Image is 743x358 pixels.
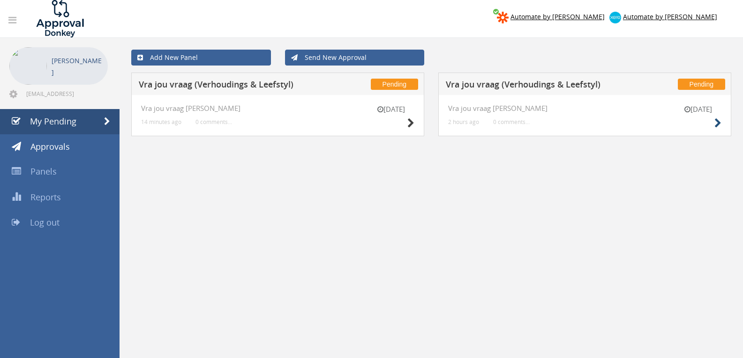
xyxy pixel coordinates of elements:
[493,118,530,125] small: 0 comments...
[30,191,61,203] span: Reports
[30,166,57,177] span: Panels
[448,118,479,125] small: 2 hours ago
[131,50,271,66] a: Add New Panel
[368,104,414,114] small: [DATE]
[497,12,509,23] img: zapier-logomark.png
[678,79,725,90] span: Pending
[448,104,721,112] h4: Vra jou vraag [PERSON_NAME]
[141,118,181,125] small: 14 minutes ago
[52,55,103,78] p: [PERSON_NAME]
[623,12,717,21] span: Automate by [PERSON_NAME]
[609,12,621,23] img: xero-logo.png
[30,217,60,228] span: Log out
[675,104,721,114] small: [DATE]
[371,79,418,90] span: Pending
[510,12,605,21] span: Automate by [PERSON_NAME]
[446,80,640,92] h5: Vra jou vraag (Verhoudings & Leefstyl)
[30,141,70,152] span: Approvals
[139,80,333,92] h5: Vra jou vraag (Verhoudings & Leefstyl)
[195,118,232,125] small: 0 comments...
[285,50,425,66] a: Send New Approval
[141,104,414,112] h4: Vra jou vraag [PERSON_NAME]
[26,90,106,97] span: [EMAIL_ADDRESS][DOMAIN_NAME]
[30,116,76,127] span: My Pending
